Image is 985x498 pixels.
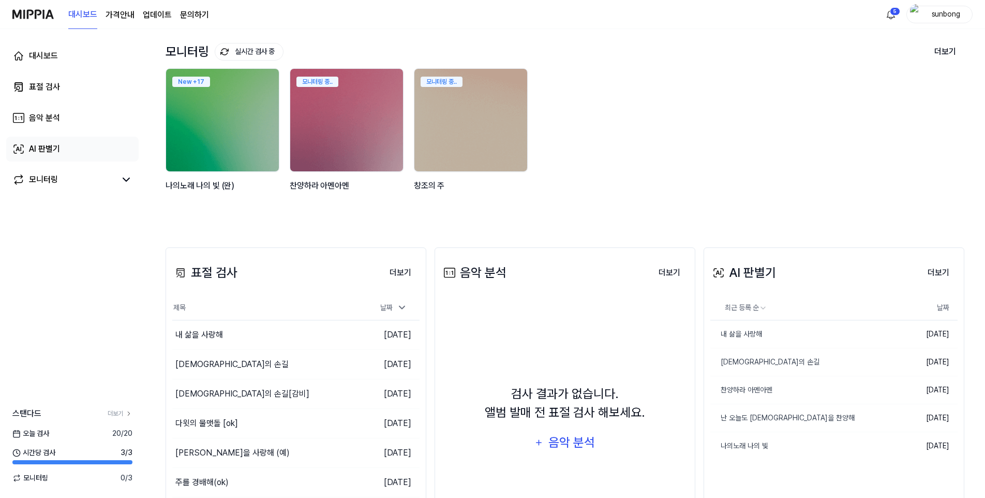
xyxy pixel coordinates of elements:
[358,350,420,379] td: [DATE]
[175,447,290,459] div: [PERSON_NAME]을 사랑해 (예)
[12,447,55,458] span: 시간당 검사
[898,296,958,320] th: 날짜
[376,299,411,316] div: 날짜
[926,41,964,63] button: 더보기
[290,68,406,216] a: 모니터링 중..backgroundIamge찬양하라 아멘아멘
[710,441,768,451] div: 나의노래 나의 빛
[215,43,283,61] button: 실시간 검사 중
[890,7,900,16] div: 5
[6,75,139,99] a: 표절 검사
[358,379,420,409] td: [DATE]
[175,417,238,430] div: 다윗의 물맷돌 [ok]
[710,432,898,460] a: 나의노래 나의 빛
[898,320,958,348] td: [DATE]
[220,47,229,56] img: monitoring Icon
[29,143,60,155] div: AI 판별기
[547,433,596,452] div: 음악 분석
[358,320,420,350] td: [DATE]
[175,358,289,371] div: [DEMOGRAPHIC_DATA]의 손길
[710,404,898,432] a: 난 오늘도 [DEMOGRAPHIC_DATA]을 찬양해
[106,9,135,21] button: 가격안내
[6,43,139,68] a: 대시보드
[6,106,139,130] a: 음악 분석
[885,8,897,21] img: 알림
[381,262,420,283] button: 더보기
[906,6,973,23] button: profilesunbong
[166,43,283,61] div: 모니터링
[175,329,223,341] div: 내 삶을 사랑해
[175,476,229,489] div: 주를 경배해(ok)
[441,263,506,282] div: 음악 분석
[29,81,60,93] div: 표절 검사
[175,388,309,400] div: [DEMOGRAPHIC_DATA]의 손길[감비]
[528,430,602,455] button: 음악 분석
[12,407,41,420] span: 스탠다드
[29,173,58,186] div: 모니터링
[710,263,776,282] div: AI 판별기
[710,348,898,376] a: [DEMOGRAPHIC_DATA]의 손길
[112,428,132,439] span: 20 / 20
[926,8,966,20] div: sunbong
[290,179,406,206] div: 찬양하라 아멘아멘
[296,77,338,87] div: 모니터링 중..
[898,404,958,432] td: [DATE]
[919,262,958,283] button: 더보기
[710,357,819,368] div: [DEMOGRAPHIC_DATA]의 손길
[6,137,139,162] a: AI 판별기
[358,438,420,468] td: [DATE]
[710,376,898,404] a: 찬양하라 아멘아멘
[166,69,279,171] img: backgroundIamge
[121,473,132,484] span: 0 / 3
[29,50,58,62] div: 대시보드
[358,468,420,497] td: [DATE]
[12,473,48,484] span: 모니터링
[883,6,899,23] button: 알림5
[414,179,530,206] div: 창조의 주
[710,413,855,423] div: 난 오늘도 [DEMOGRAPHIC_DATA]을 찬양해
[650,262,689,283] button: 더보기
[166,179,281,206] div: 나의노래 나의 빛 (완)
[12,173,116,186] a: 모니터링
[421,77,462,87] div: 모니터링 중..
[290,69,403,171] img: backgroundIamge
[898,432,958,460] td: [DATE]
[710,385,772,396] div: 찬양하라 아멘아멘
[414,68,530,216] a: 모니터링 중..backgroundIamge창조의 주
[172,77,210,87] div: New + 17
[898,376,958,404] td: [DATE]
[172,263,237,282] div: 표절 검사
[710,329,762,340] div: 내 삶을 사랑해
[29,112,60,124] div: 음악 분석
[68,1,97,29] a: 대시보드
[485,385,645,422] div: 검사 결과가 없습니다. 앨범 발매 전 표절 검사 해보세요.
[121,447,132,458] span: 3 / 3
[166,68,281,216] a: New +17backgroundIamge나의노래 나의 빛 (완)
[414,69,527,171] img: backgroundIamge
[898,348,958,376] td: [DATE]
[358,409,420,438] td: [DATE]
[143,9,172,21] a: 업데이트
[108,409,132,418] a: 더보기
[710,320,898,348] a: 내 삶을 사랑해
[172,296,358,320] th: 제목
[180,9,209,21] a: 문의하기
[12,428,49,439] span: 오늘 검사
[910,4,922,25] img: profile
